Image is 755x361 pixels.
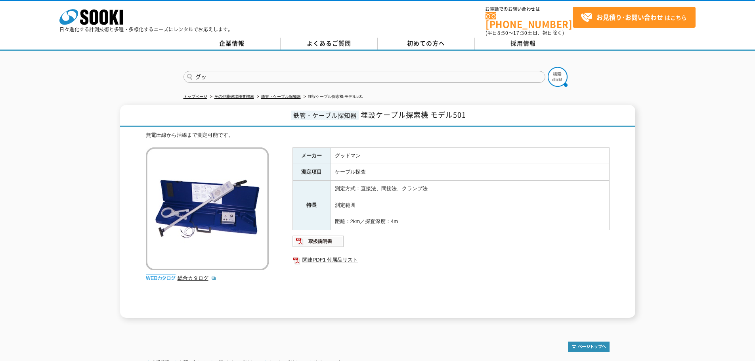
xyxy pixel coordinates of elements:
[548,67,568,87] img: btn_search.png
[361,109,466,120] span: 埋設ケーブル探索機 モデル501
[183,71,545,83] input: 商品名、型式、NETIS番号を入力してください
[568,342,610,352] img: トップページへ
[146,147,269,270] img: 埋設ケーブル探索機 モデル501
[497,29,508,36] span: 8:50
[407,39,445,48] span: 初めての方へ
[292,181,331,230] th: 特長
[485,29,564,36] span: (平日 ～ 土日、祝日除く)
[573,7,696,28] a: お見積り･お問い合わせはこちら
[581,11,687,23] span: はこちら
[331,181,609,230] td: 測定方式：直接法、間接法、クランプ法 測定範囲 距離：2km／探査深度：4m
[292,235,344,248] img: 取扱説明書
[513,29,528,36] span: 17:30
[146,274,176,282] img: webカタログ
[378,38,475,50] a: 初めての方へ
[291,111,359,120] span: 鉄管・ケーブル探知器
[261,94,301,99] a: 鉄管・ケーブル探知器
[331,147,609,164] td: グッドマン
[485,12,573,29] a: [PHONE_NUMBER]
[292,240,344,246] a: 取扱説明書
[596,12,663,22] strong: お見積り･お問い合わせ
[292,255,610,265] a: 関連PDF1 付属品リスト
[475,38,572,50] a: 採用情報
[59,27,233,32] p: 日々進化する計測技術と多種・多様化するニーズにレンタルでお応えします。
[292,164,331,181] th: 測定項目
[331,164,609,181] td: ケーブル探査
[146,131,610,139] div: 無電圧線から活線まで測定可能です。
[178,275,216,281] a: 総合カタログ
[485,7,573,11] span: お電話でのお問い合わせは
[183,38,281,50] a: 企業情報
[302,93,363,101] li: 埋設ケーブル探索機 モデル501
[214,94,254,99] a: その他非破壊検査機器
[292,147,331,164] th: メーカー
[183,94,207,99] a: トップページ
[281,38,378,50] a: よくあるご質問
